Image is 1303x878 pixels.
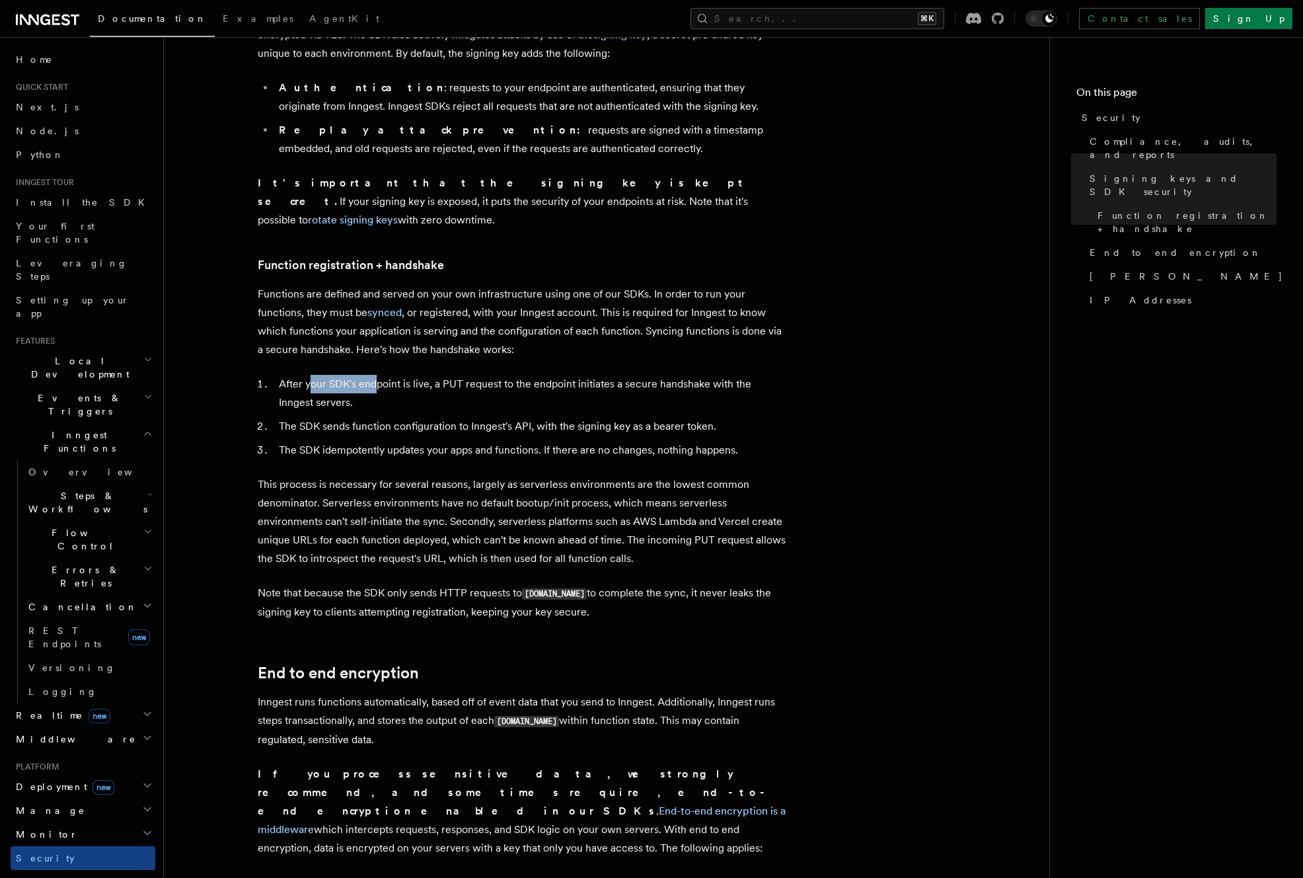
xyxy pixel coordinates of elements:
a: Security [11,846,155,870]
li: The SDK idempotently updates your apps and functions. If there are no changes, nothing happens. [275,441,786,459]
a: [PERSON_NAME] [1084,264,1277,288]
span: Your first Functions [16,221,94,245]
span: Inngest tour [11,177,74,188]
a: synced [367,306,402,319]
span: Security [1082,111,1140,124]
a: End to end encryption [258,664,419,682]
span: Leveraging Steps [16,258,128,282]
a: REST Endpointsnew [23,619,155,656]
a: Contact sales [1079,8,1200,29]
p: Functions are defined and served on your own infrastructure using one of our SDKs. In order to ru... [258,285,786,359]
a: End to end encryption [1084,241,1277,264]
a: rotate signing keys [308,214,398,226]
button: Deploymentnew [11,775,155,799]
span: Flow Control [23,526,143,553]
strong: If you process sensitive data, we [258,768,657,780]
span: Logging [28,686,97,697]
span: [PERSON_NAME] [1090,270,1283,283]
p: If your signing key is exposed, it puts the security of your endpoints at risk. Note that it's po... [258,174,786,229]
span: Middleware [11,733,136,746]
a: Setting up your app [11,288,155,325]
p: Note that because the SDK only sends HTTP requests to to complete the sync, it never leaks the si... [258,584,786,621]
button: Middleware [11,727,155,751]
a: Logging [23,680,155,703]
a: Your first Functions [11,214,155,251]
span: Setting up your app [16,295,130,319]
a: Home [11,48,155,71]
span: Overview [28,467,165,477]
a: Next.js [11,95,155,119]
h4: On this page [1076,85,1277,106]
a: Signing keys and SDK security [1084,167,1277,204]
button: Search...⌘K [690,8,944,29]
div: Inngest Functions [11,460,155,703]
span: new [128,629,150,645]
span: Events & Triggers [11,391,144,418]
button: Cancellation [23,595,155,619]
span: Node.js [16,126,79,136]
li: : requests to your endpoint are authenticated, ensuring that they originate from Inngest. Inngest... [275,79,786,116]
li: After your SDK's endpoint is live, a PUT request to the endpoint initiates a secure handshake wit... [275,375,786,412]
button: Events & Triggers [11,386,155,423]
a: AgentKit [301,4,387,36]
span: Errors & Retries [23,563,143,590]
span: Documentation [98,13,207,24]
strong: strongly recommend, and sometimes require, end-to-end encryption enabled in our SDKs [258,768,771,817]
a: Compliance, audits, and reports [1084,130,1277,167]
button: Realtimenew [11,703,155,727]
span: new [93,780,114,795]
a: Function registration + handshake [258,256,444,274]
span: Features [11,336,55,346]
a: Examples [215,4,301,36]
a: Versioning [23,656,155,680]
span: new [89,709,110,723]
span: Cancellation [23,600,137,614]
span: Local Development [11,354,144,381]
a: Node.js [11,119,155,143]
a: Install the SDK [11,190,155,214]
a: Overview [23,460,155,484]
strong: Replay attack prevention: [279,124,588,136]
p: This process is necessary for several reasons, largely as serverless environments are the lowest ... [258,475,786,568]
span: End to end encryption [1090,246,1261,259]
span: IP Addresses [1090,294,1191,307]
button: Manage [11,799,155,822]
span: Inngest Functions [11,428,143,455]
button: Local Development [11,349,155,386]
a: Documentation [90,4,215,37]
strong: It's important that the signing key is kept secret. [258,177,748,208]
button: Inngest Functions [11,423,155,460]
span: Signing keys and SDK security [1090,172,1277,198]
p: . which intercepts requests, responses, and SDK logic on your own servers. With end to end encryp... [258,765,786,858]
span: Monitor [11,828,78,841]
span: Next.js [16,102,79,112]
li: requests are signed with a timestamp embedded, and old requests are rejected, even if the request... [275,121,786,158]
button: Monitor [11,822,155,846]
kbd: ⌘K [918,12,936,25]
span: Home [16,53,53,66]
code: [DOMAIN_NAME] [494,716,559,727]
span: Deployment [11,780,114,793]
span: Python [16,149,64,160]
span: Compliance, audits, and reports [1090,135,1277,161]
a: Function registration + handshake [1092,204,1277,241]
a: Sign Up [1205,8,1292,29]
button: Flow Control [23,521,155,558]
button: Toggle dark mode [1025,11,1057,26]
span: Function registration + handshake [1098,209,1277,235]
span: Install the SDK [16,197,153,208]
span: Realtime [11,709,110,722]
li: The SDK sends function configuration to Inngest's API, with the signing key as a bearer token. [275,417,786,436]
a: Security [1076,106,1277,130]
p: Inngest runs functions automatically, based off of event data that you send to Inngest. Additiona... [258,693,786,749]
span: Quick start [11,82,68,93]
span: Steps & Workflows [23,489,147,516]
span: Examples [223,13,293,24]
span: Security [16,853,75,863]
span: Manage [11,804,85,817]
code: [DOMAIN_NAME] [522,588,587,600]
button: Steps & Workflows [23,484,155,521]
button: Errors & Retries [23,558,155,595]
span: AgentKit [309,13,379,24]
strong: Authentication [279,81,444,94]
